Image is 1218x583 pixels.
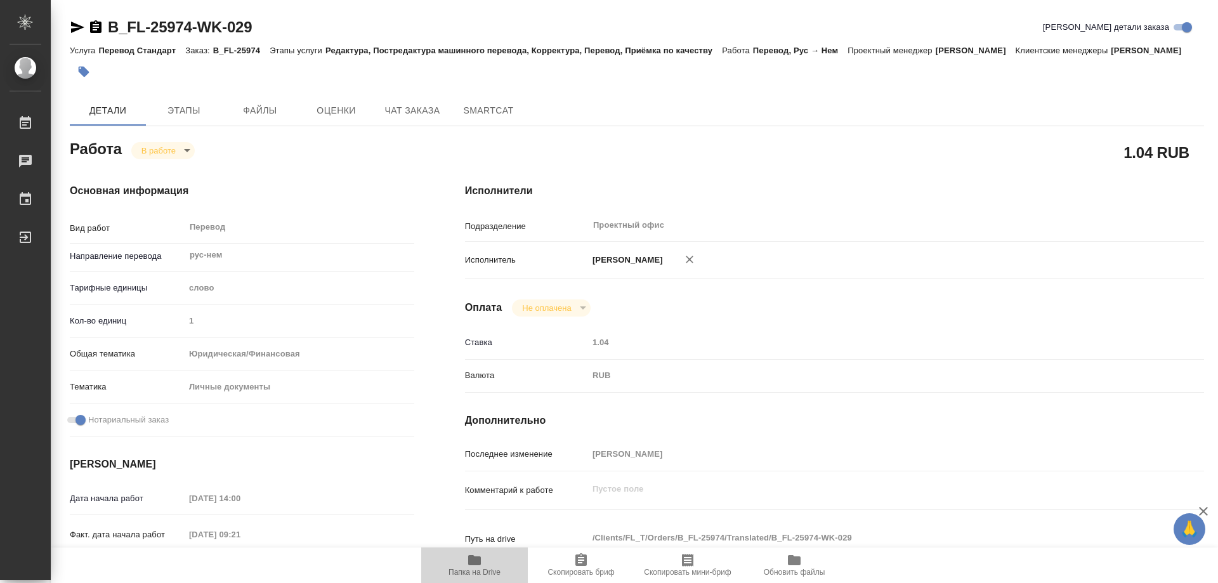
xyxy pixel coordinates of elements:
[465,369,588,382] p: Валюта
[325,46,722,55] p: Редактура, Постредактура машинного перевода, Корректура, Перевод, Приёмка по качеству
[108,18,252,36] a: B_FL-25974-WK-029
[465,533,588,546] p: Путь на drive
[88,20,103,35] button: Скопировать ссылку
[421,547,528,583] button: Папка на Drive
[70,136,122,159] h2: Работа
[676,246,704,273] button: Удалить исполнителя
[465,254,588,266] p: Исполнитель
[588,365,1143,386] div: RUB
[70,282,185,294] p: Тарифные единицы
[465,220,588,233] p: Подразделение
[70,20,85,35] button: Скопировать ссылку для ЯМессенджера
[70,348,185,360] p: Общая тематика
[458,103,519,119] span: SmartCat
[1043,21,1169,34] span: [PERSON_NAME] детали заказа
[848,46,935,55] p: Проектный менеджер
[588,333,1143,351] input: Пустое поле
[98,46,185,55] p: Перевод Стандарт
[70,457,414,472] h4: [PERSON_NAME]
[77,103,138,119] span: Детали
[131,142,195,159] div: В работе
[512,299,590,317] div: В работе
[70,250,185,263] p: Направление перевода
[70,46,98,55] p: Услуга
[70,183,414,199] h4: Основная информация
[588,254,663,266] p: [PERSON_NAME]
[644,568,731,577] span: Скопировать мини-бриф
[741,547,848,583] button: Обновить файлы
[518,303,575,313] button: Не оплачена
[185,343,414,365] div: Юридическая/Финансовая
[936,46,1016,55] p: [PERSON_NAME]
[185,46,213,55] p: Заказ:
[764,568,825,577] span: Обновить файлы
[1111,46,1191,55] p: [PERSON_NAME]
[465,300,502,315] h4: Оплата
[753,46,848,55] p: Перевод, Рус → Нем
[70,222,185,235] p: Вид работ
[185,311,414,330] input: Пустое поле
[722,46,753,55] p: Работа
[213,46,270,55] p: B_FL-25974
[154,103,214,119] span: Этапы
[70,315,185,327] p: Кол-во единиц
[547,568,614,577] span: Скопировать бриф
[382,103,443,119] span: Чат заказа
[185,277,414,299] div: слово
[465,183,1204,199] h4: Исполнители
[1179,516,1200,542] span: 🙏
[185,376,414,398] div: Личные документы
[465,484,588,497] p: Комментарий к работе
[70,58,98,86] button: Добавить тэг
[70,528,185,541] p: Факт. дата начала работ
[449,568,501,577] span: Папка на Drive
[185,525,296,544] input: Пустое поле
[230,103,291,119] span: Файлы
[88,414,169,426] span: Нотариальный заказ
[1174,513,1205,545] button: 🙏
[138,145,180,156] button: В работе
[185,489,296,508] input: Пустое поле
[70,492,185,505] p: Дата начала работ
[528,547,634,583] button: Скопировать бриф
[634,547,741,583] button: Скопировать мини-бриф
[465,448,588,461] p: Последнее изменение
[1016,46,1111,55] p: Клиентские менеджеры
[465,336,588,349] p: Ставка
[270,46,325,55] p: Этапы услуги
[588,445,1143,463] input: Пустое поле
[306,103,367,119] span: Оценки
[1123,141,1189,163] h2: 1.04 RUB
[465,413,1204,428] h4: Дополнительно
[588,527,1143,549] textarea: /Clients/FL_T/Orders/B_FL-25974/Translated/B_FL-25974-WK-029
[70,381,185,393] p: Тематика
